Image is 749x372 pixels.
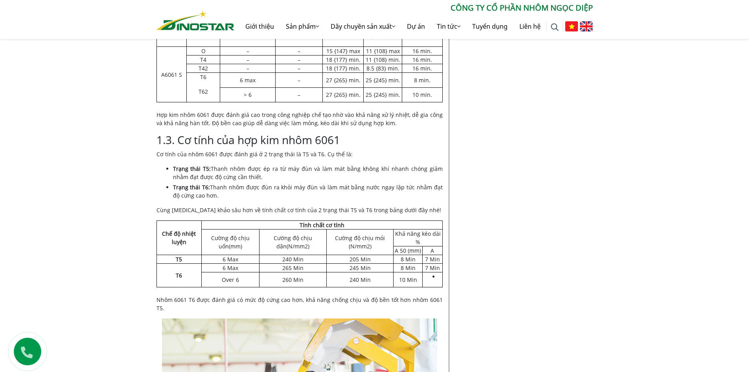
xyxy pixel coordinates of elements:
strong: T5 [176,255,182,263]
td: – [220,47,276,56]
td: 10 min. [402,87,442,102]
p: Cùng [MEDICAL_DATA] khảo sâu hơn về tính chất cơ tính của 2 trạng thái T5 và T6 trong bảng dưới đ... [156,206,443,214]
td: – [275,64,322,73]
td: 27 {265} min. [323,73,364,88]
li: Thanh nhôm được ép ra từ máy đùn và làm mát bằng không khí nhanh chóng giảm nhằm đạt được độ cứng... [173,165,443,181]
p: Cơ tính của nhôm 6061 được đánh giá ở 2 trạng thái là T5 và T6. Cụ thể là: [156,150,443,158]
a: Tin tức [431,14,466,39]
td: 10 Min [393,272,422,287]
li: Thanh nhôm được đùn ra khỏi máy đùn và làm mát bằng nước ngay lập tức nhằm đạt độ cứng cao hơn. [173,183,443,200]
td: 240 Min [259,255,326,263]
td: O [187,47,220,56]
td: A6061 S [156,47,187,102]
strong: Trạng thái T5: [173,165,211,172]
a: Dây chuyền sản xuất [325,14,401,39]
a: Tuyển dụng [466,14,513,39]
strong: Chế độ nhiệt luyện [162,230,196,246]
td: 16 min. [402,47,442,56]
td: 8 Min [393,255,422,263]
td: Over 6 [201,272,259,287]
a: Sản phẩm [280,14,325,39]
a: Dự án [401,14,431,39]
td: 15 {147} max [323,47,364,56]
td: 6 Max [201,263,259,272]
td: A [423,246,442,255]
td: 7 Min [423,255,442,263]
td: – [220,56,276,64]
td: 265 Min [259,263,326,272]
strong: T6 [176,272,182,279]
p: Hợp kim nhôm 6061 được đánh giá cao trong công nghiệp chế tạo nhờ vào khả năng xử lý nhiệt, dễ gi... [156,111,443,127]
td: 11 {108} min. [364,56,402,64]
td: Cường độ chịu uốn(mm) [201,229,259,255]
a: Giới thiệu [239,14,280,39]
td: Cường độ chịu dãn(N/mm2) [259,229,326,255]
td: – [275,73,322,88]
td: 205 Min [327,255,394,263]
td: A 50 (mm) [393,246,422,255]
td: 240 Min [327,272,394,287]
strong: Trạng thái T6: [173,183,210,191]
td: 8 Min [393,263,422,272]
td: 260 Min [259,272,326,287]
td: – [275,87,322,102]
td: 25 {245} min. [364,73,402,88]
td: 7 Min [423,263,442,272]
td: > 6 [220,87,276,102]
td: Khả năng kéo dài % [393,229,442,246]
td: 27 {265} min. [323,87,364,102]
td: – [220,64,276,73]
td: – [275,56,322,64]
img: Nhôm Dinostar [156,11,234,30]
td: T42 [187,64,220,73]
img: English [580,21,593,31]
td: Cường độ chịu mỏi (N/mm2) [327,229,394,255]
td: 16 min. [402,56,442,64]
a: Liên hệ [513,14,547,39]
td: T4 [187,56,220,64]
td: 245 Min [327,263,394,272]
td: 8.5 {83} min. [364,64,402,73]
td: 8 min. [402,73,442,88]
h3: 1.3. Cơ tính của hợp kim nhôm 6061 [156,133,443,147]
p: T62 [187,87,220,96]
p: Nhôm 6061 T6 được đánh giá có mức độ cứng cao hơn, khả năng chống chịu và độ bền tốt hơn nhôm 606... [156,296,443,312]
img: search [551,23,559,31]
td: 25 {245} min. [364,87,402,102]
td: 18 {177} min. [323,64,364,73]
td: 11 {108} max [364,47,402,56]
td: 16 min. [402,64,442,73]
td: 6 Max [201,255,259,263]
p: CÔNG TY CỔ PHẦN NHÔM NGỌC DIỆP [234,2,593,14]
td: – [275,47,322,56]
strong: Tính chất cơ tính [300,221,344,229]
td: 6 max [220,73,276,88]
img: Tiếng Việt [565,21,578,31]
td: T6 [187,73,220,102]
td: 18 {177} min. [323,56,364,64]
